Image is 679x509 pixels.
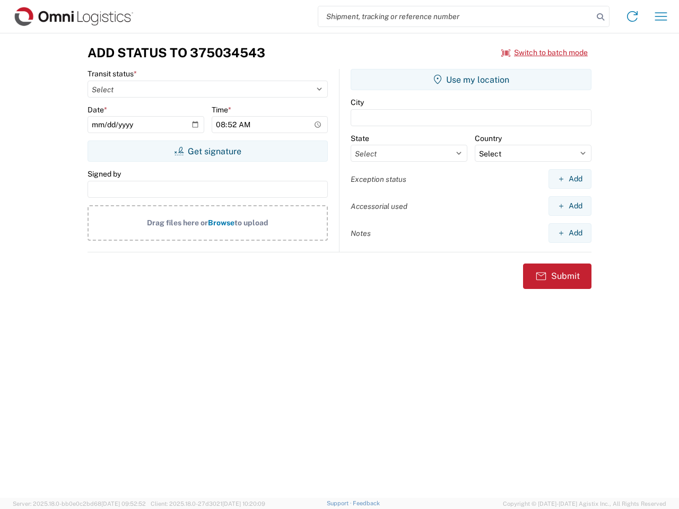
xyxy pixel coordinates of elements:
[212,105,231,115] label: Time
[351,98,364,107] label: City
[208,218,234,227] span: Browse
[88,105,107,115] label: Date
[351,174,406,184] label: Exception status
[351,201,407,211] label: Accessorial used
[351,69,591,90] button: Use my location
[523,264,591,289] button: Submit
[88,141,328,162] button: Get signature
[549,196,591,216] button: Add
[147,218,208,227] span: Drag files here or
[475,134,502,143] label: Country
[549,223,591,243] button: Add
[351,229,371,238] label: Notes
[351,134,369,143] label: State
[501,44,588,62] button: Switch to batch mode
[318,6,593,27] input: Shipment, tracking or reference number
[353,500,380,506] a: Feedback
[88,69,137,78] label: Transit status
[327,500,353,506] a: Support
[101,501,146,507] span: [DATE] 09:52:52
[549,169,591,189] button: Add
[88,169,121,179] label: Signed by
[503,499,666,508] span: Copyright © [DATE]-[DATE] Agistix Inc., All Rights Reserved
[88,45,265,60] h3: Add Status to 375034543
[13,501,146,507] span: Server: 2025.18.0-bb0e0c2bd68
[234,218,268,227] span: to upload
[222,501,265,507] span: [DATE] 10:20:09
[151,501,265,507] span: Client: 2025.18.0-27d3021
